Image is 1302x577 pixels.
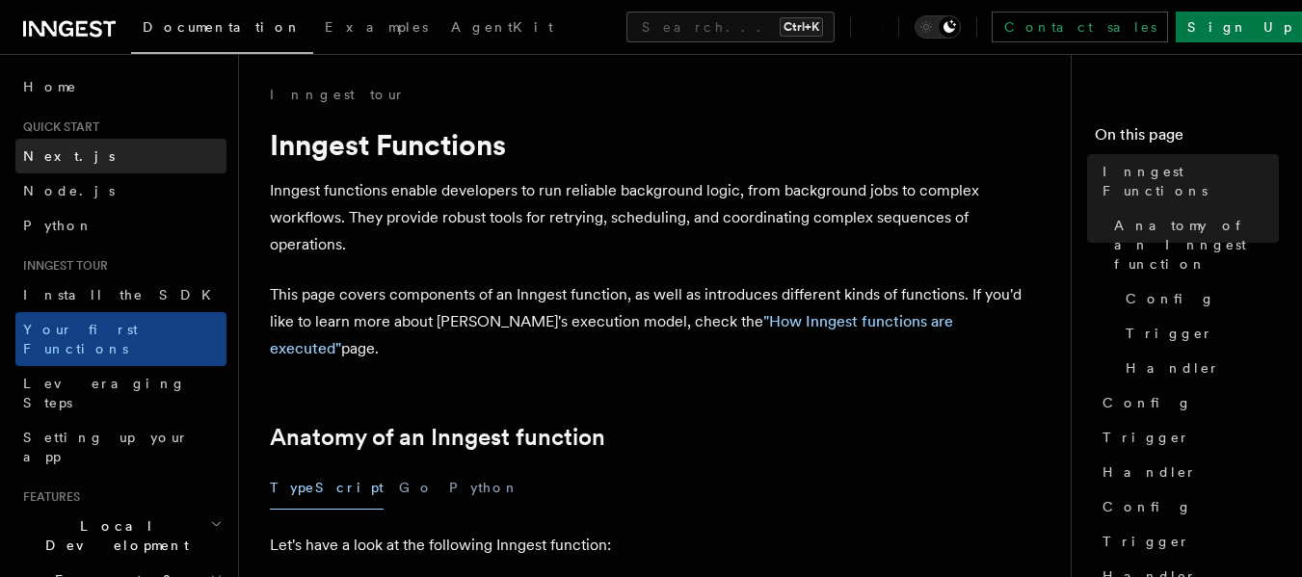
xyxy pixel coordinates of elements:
[15,312,226,366] a: Your first Functions
[325,19,428,35] span: Examples
[1103,162,1279,200] span: Inngest Functions
[449,466,519,510] button: Python
[1095,420,1279,455] a: Trigger
[15,420,226,474] a: Setting up your app
[1126,324,1213,343] span: Trigger
[15,258,108,274] span: Inngest tour
[23,322,138,356] span: Your first Functions
[451,19,553,35] span: AgentKit
[15,516,210,555] span: Local Development
[270,466,384,510] button: TypeScript
[915,15,961,39] button: Toggle dark mode
[1103,462,1197,482] span: Handler
[23,430,189,464] span: Setting up your app
[23,77,77,96] span: Home
[131,6,313,54] a: Documentation
[313,6,439,52] a: Examples
[1095,385,1279,420] a: Config
[15,509,226,563] button: Local Development
[23,148,115,164] span: Next.js
[15,208,226,243] a: Python
[15,366,226,420] a: Leveraging Steps
[270,85,405,104] a: Inngest tour
[15,489,80,505] span: Features
[1126,358,1220,378] span: Handler
[143,19,302,35] span: Documentation
[1118,316,1279,351] a: Trigger
[1095,524,1279,559] a: Trigger
[270,424,605,451] a: Anatomy of an Inngest function
[1118,281,1279,316] a: Config
[1106,208,1279,281] a: Anatomy of an Inngest function
[439,6,565,52] a: AgentKit
[1103,532,1190,551] span: Trigger
[626,12,835,42] button: Search...Ctrl+K
[1095,123,1279,154] h4: On this page
[1114,216,1279,274] span: Anatomy of an Inngest function
[15,119,99,135] span: Quick start
[270,281,1041,362] p: This page covers components of an Inngest function, as well as introduces different kinds of func...
[1118,351,1279,385] a: Handler
[1103,393,1192,412] span: Config
[23,218,93,233] span: Python
[15,69,226,104] a: Home
[780,17,823,37] kbd: Ctrl+K
[1103,497,1192,516] span: Config
[399,466,434,510] button: Go
[15,139,226,173] a: Next.js
[1095,489,1279,524] a: Config
[1095,455,1279,489] a: Handler
[270,177,1041,258] p: Inngest functions enable developers to run reliable background logic, from background jobs to com...
[23,183,115,198] span: Node.js
[992,12,1168,42] a: Contact sales
[23,376,186,410] span: Leveraging Steps
[1103,428,1190,447] span: Trigger
[270,532,1041,559] p: Let's have a look at the following Inngest function:
[23,287,223,302] span: Install the SDK
[270,127,1041,162] h1: Inngest Functions
[15,173,226,208] a: Node.js
[1126,289,1215,308] span: Config
[15,277,226,312] a: Install the SDK
[1095,154,1279,208] a: Inngest Functions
